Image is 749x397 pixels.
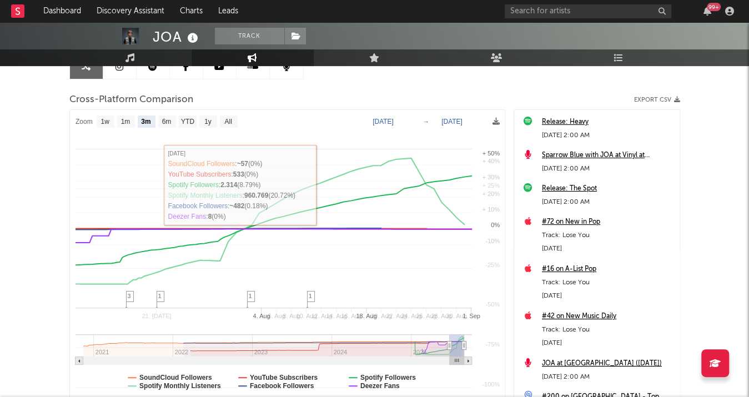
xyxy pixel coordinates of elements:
div: [DATE] [542,336,674,350]
div: Track: Lose You [542,229,674,242]
button: Track [215,28,284,44]
text: 6m [162,118,171,125]
text: 21. [DATE] [142,313,171,319]
a: Release: Heavy [542,115,674,129]
button: Export CSV [634,97,680,103]
text: 8. Aug [283,313,300,319]
span: 1 [158,293,162,299]
div: [DATE] [542,242,674,255]
text: Zoom [76,118,93,125]
a: Release: The Spot [542,182,674,195]
text: 28. Aug [431,313,451,319]
text: -50% [485,301,500,308]
text: → [422,118,429,125]
div: Track: Lose You [542,276,674,289]
span: 3 [128,293,131,299]
text: Spotify Monthly Listeners [139,382,221,390]
text: -10% [485,238,500,244]
text: 1w [100,118,109,125]
text: Spotify Followers [360,374,415,381]
text: 12. Aug [311,313,331,319]
text: + 40% [482,158,500,164]
text: + 50% [482,150,500,157]
text: 6. Aug [268,313,285,319]
a: #42 on New Music Daily [542,310,674,323]
span: 1 [249,293,252,299]
div: JOA [153,28,201,46]
text: 22. Aug [386,313,406,319]
text: 1m [120,118,130,125]
div: [DATE] 2:00 AM [542,129,674,142]
text: 3m [141,118,150,125]
text: 0% [491,222,500,228]
text: 20. Aug [371,313,391,319]
div: 99 + [707,3,721,11]
text: Facebook Followers [249,382,314,390]
div: [DATE] 2:00 AM [542,370,674,384]
text: + 30% [482,174,500,180]
text: -100% [482,380,500,387]
div: [DATE] [542,289,674,303]
text: 1y [204,118,212,125]
a: Sparrow Blue with JOA at Vinyl at [GEOGRAPHIC_DATA] ([DATE]) [542,149,674,162]
button: 99+ [703,7,711,16]
span: Cross-Platform Comparison [69,93,193,107]
text: 14. Aug [326,313,346,319]
text: YouTube Subscribers [249,374,318,381]
input: Search for artists [505,4,671,18]
text: -25% [485,262,500,268]
text: 18. Aug [356,313,376,319]
a: JOA at [GEOGRAPHIC_DATA] ([DATE]) [542,357,674,370]
text: 16. Aug [341,313,361,319]
text: 1. Sep [462,313,480,319]
text: + 25% [482,182,500,189]
text: 10. Aug [296,313,316,319]
a: #72 on New in Pop [542,215,674,229]
text: 4. Aug [253,313,270,319]
text: YTD [180,118,194,125]
text: 24. Aug [401,313,421,319]
div: [DATE] 2:00 AM [542,162,674,175]
text: [DATE] [372,118,393,125]
text: Deezer Fans [360,382,399,390]
text: All [224,118,232,125]
text: + 10% [482,206,500,213]
text: + 20% [482,190,500,197]
text: -75% [485,341,500,348]
span: 1 [309,293,312,299]
a: #16 on A-List Pop [542,263,674,276]
div: Track: Lose You [542,323,674,336]
text: 26. Aug [416,313,436,319]
div: [DATE] 2:00 AM [542,195,674,209]
text: [DATE] [441,118,462,125]
text: 30. Aug [446,313,466,319]
text: SoundCloud Followers [139,374,212,381]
